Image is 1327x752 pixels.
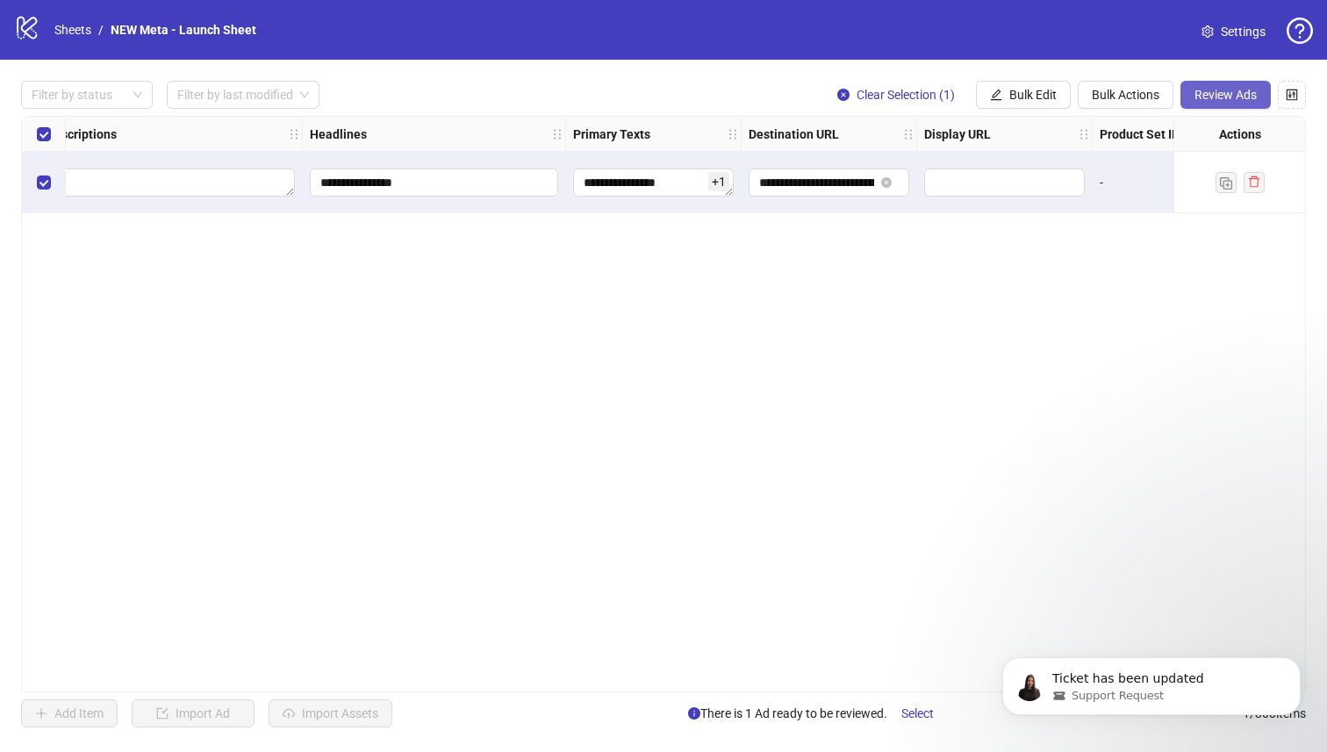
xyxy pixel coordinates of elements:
[1100,173,1260,192] div: -
[1219,125,1261,144] strong: Actions
[976,81,1071,109] button: Bulk Edit
[1090,128,1102,140] span: holder
[881,177,892,188] button: close-circle
[300,128,312,140] span: holder
[1078,81,1173,109] button: Bulk Actions
[1078,128,1090,140] span: holder
[22,152,66,213] div: Select row 1
[924,125,991,144] strong: Display URL
[1221,22,1266,41] span: Settings
[1180,81,1271,109] button: Review Ads
[1286,89,1298,101] span: control
[22,117,66,152] div: Select all rows
[736,117,741,151] div: Resize Primary Texts column
[1194,88,1257,102] span: Review Ads
[739,128,751,140] span: holder
[902,128,915,140] span: holder
[1087,117,1092,151] div: Resize Display URL column
[551,128,563,140] span: holder
[563,128,576,140] span: holder
[1216,172,1237,193] button: Duplicate
[708,172,729,191] span: + 1
[561,117,565,151] div: Resize Headlines column
[823,81,969,109] button: Clear Selection (1)
[976,620,1327,743] iframe: Intercom notifications message
[98,20,104,39] li: /
[1009,88,1057,102] span: Bulk Edit
[1287,18,1313,44] span: question-circle
[727,128,739,140] span: holder
[21,699,118,727] button: Add Item
[51,20,95,39] a: Sheets
[837,89,850,101] span: close-circle
[47,125,117,144] strong: Descriptions
[901,706,934,720] span: Select
[269,699,392,727] button: Import Assets
[1201,25,1214,38] span: setting
[1278,81,1306,109] button: Configure table settings
[573,168,734,197] div: Edit values
[887,699,948,727] button: Select
[990,89,1002,101] span: edit
[1100,125,1180,144] strong: Product Set ID
[1187,18,1280,46] a: Settings
[132,699,255,727] button: Import Ad
[573,125,650,144] strong: Primary Texts
[107,20,260,39] a: NEW Meta - Launch Sheet
[688,707,700,720] span: info-circle
[749,125,839,144] strong: Destination URL
[47,168,295,197] div: Edit values
[310,125,367,144] strong: Headlines
[688,699,948,727] span: There is 1 Ad ready to be reviewed.
[310,168,558,197] div: Edit values
[857,88,955,102] span: Clear Selection (1)
[298,117,302,151] div: Resize Descriptions column
[912,117,916,151] div: Resize Destination URL column
[288,128,300,140] span: holder
[1092,88,1159,102] span: Bulk Actions
[915,128,927,140] span: holder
